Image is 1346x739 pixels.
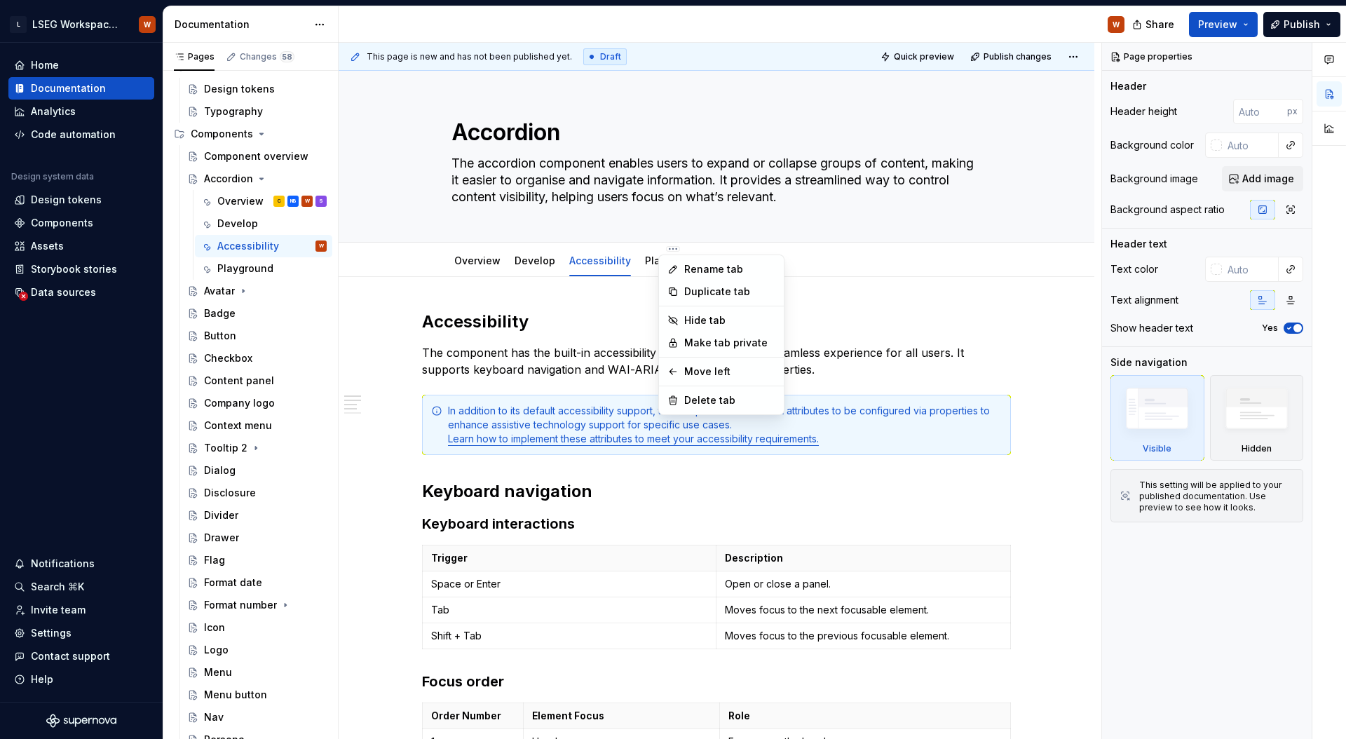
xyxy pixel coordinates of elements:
div: Duplicate tab [684,285,775,299]
div: Rename tab [684,262,775,276]
div: Move left [684,365,775,379]
div: Hide tab [684,313,775,327]
div: Delete tab [684,393,775,407]
div: Make tab private [684,336,775,350]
